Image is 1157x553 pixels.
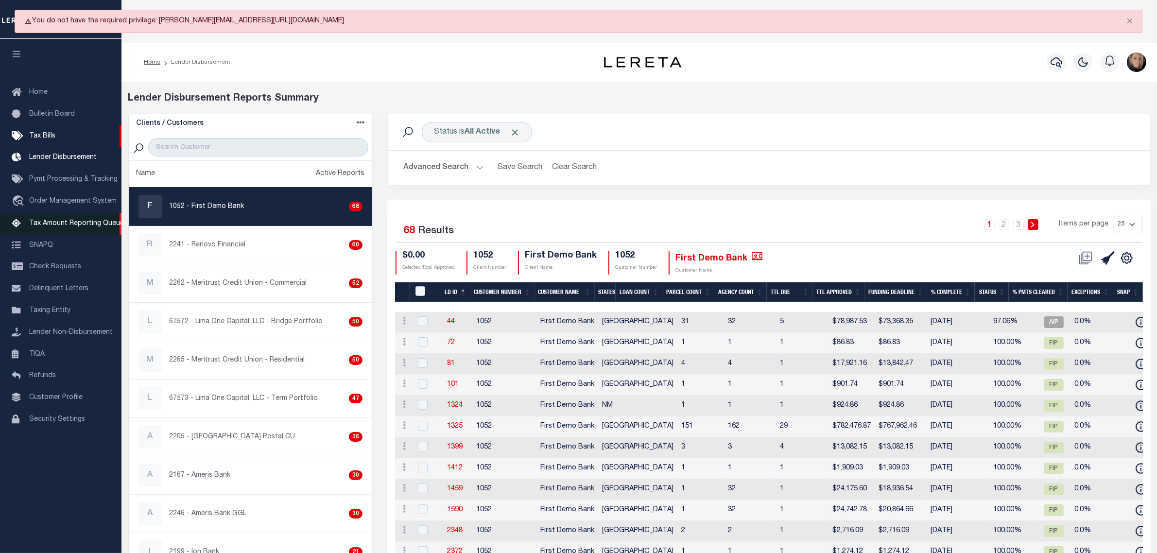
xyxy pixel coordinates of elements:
[927,354,989,375] td: [DATE]
[875,521,927,542] td: $2,716.09
[473,264,506,272] p: Client Number
[776,458,829,479] td: 1
[677,521,724,542] td: 2
[12,195,27,208] i: travel_explore
[989,396,1037,416] td: 100.00%
[927,521,989,542] td: [DATE]
[677,479,724,500] td: 1
[160,58,230,67] li: Lender Disbursement
[138,233,162,257] div: R
[1044,316,1064,328] span: AIP
[927,375,989,396] td: [DATE]
[875,416,927,437] td: $767,962.46
[1118,10,1142,32] button: Close
[548,158,601,177] button: Clear Search
[1071,500,1129,521] td: 0.0%
[829,312,875,333] td: $78,987.53
[927,416,989,437] td: [DATE]
[138,387,162,410] div: L
[472,396,536,416] td: 1052
[1044,421,1064,432] span: FIP
[598,333,677,354] td: [GEOGRAPHIC_DATA]
[129,418,373,456] a: A2205 - [GEOGRAPHIC_DATA] Postal CU36
[927,312,989,333] td: [DATE]
[349,317,363,327] div: 50
[1071,396,1129,416] td: 0.0%
[29,416,85,423] span: Security Settings
[472,354,536,375] td: 1052
[1071,333,1129,354] td: 0.0%
[724,312,776,333] td: 32
[418,224,454,239] label: Results
[470,282,535,302] th: Customer Number: activate to sort column ascending
[1044,525,1064,537] span: FIP
[447,423,463,430] a: 1325
[776,479,829,500] td: 1
[148,138,368,156] input: Search Customer
[989,375,1037,396] td: 100.00%
[776,333,829,354] td: 1
[403,158,484,177] button: Advanced Search
[170,355,305,365] p: 2265 - Meritrust Credit Union - Residential
[677,396,724,416] td: 1
[776,375,829,396] td: 1
[927,458,989,479] td: [DATE]
[724,500,776,521] td: 32
[1044,484,1064,495] span: FIP
[598,354,677,375] td: [GEOGRAPHIC_DATA]
[536,375,598,396] td: First Demo Bank
[1113,282,1143,302] th: SNAP: activate to sort column ascending
[472,312,536,333] td: 1052
[1044,463,1064,474] span: FIP
[403,226,415,236] span: 68
[29,394,83,401] span: Customer Profile
[465,128,500,136] b: All Active
[29,285,88,292] span: Delinquent Letters
[598,416,677,437] td: [GEOGRAPHIC_DATA]
[677,312,724,333] td: 31
[29,89,48,96] span: Home
[598,458,677,479] td: [GEOGRAPHIC_DATA]
[29,220,124,227] span: Tax Amount Reporting Queue
[170,317,323,327] p: 67572 - Lima One Capital, LLC - Bridge Portfolio
[472,375,536,396] td: 1052
[472,458,536,479] td: 1052
[724,521,776,542] td: 2
[604,57,682,68] img: logo-dark.svg
[129,341,373,379] a: M2265 - Meritrust Credit Union - Residential50
[29,198,117,205] span: Order Management System
[536,312,598,333] td: First Demo Bank
[1044,337,1064,349] span: FIP
[138,425,162,449] div: A
[1071,312,1129,333] td: 0.0%
[138,310,162,333] div: L
[829,354,875,375] td: $17,921.16
[984,219,995,230] a: 1
[724,416,776,437] td: 162
[536,458,598,479] td: First Demo Bank
[875,458,927,479] td: $1,909.03
[29,176,118,183] span: Pymt Processing & Tracking
[829,437,875,458] td: $13,082.15
[349,278,363,288] div: 52
[829,458,875,479] td: $1,909.03
[349,394,363,403] div: 47
[776,416,829,437] td: 29
[472,416,536,437] td: 1052
[402,251,455,261] h4: $0.00
[29,242,53,248] span: SNAPQ
[677,333,724,354] td: 1
[536,437,598,458] td: First Demo Bank
[875,437,927,458] td: $13,082.15
[536,354,598,375] td: First Demo Bank
[170,240,246,250] p: 2241 - Renovo Financial
[662,282,714,302] th: Parcel Count: activate to sort column ascending
[927,479,989,500] td: [DATE]
[316,169,364,179] div: Active Reports
[829,396,875,416] td: $924.86
[525,264,597,272] p: Client Name
[616,282,662,302] th: Loan Count: activate to sort column ascending
[714,282,767,302] th: Agency Count: activate to sort column ascending
[1009,282,1068,302] th: % Pmts Cleared: activate to sort column ascending
[776,437,829,458] td: 4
